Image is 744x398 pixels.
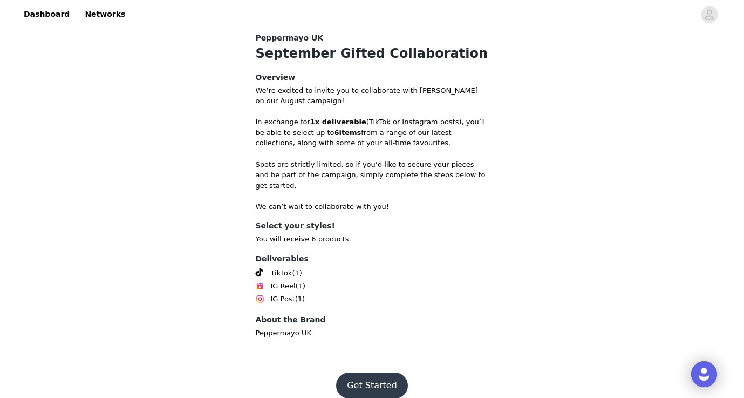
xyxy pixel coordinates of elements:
p: We’re excited to invite you to collaborate with [PERSON_NAME] on our August campaign! [256,85,489,106]
h4: About the Brand [256,314,489,326]
h4: Select your styles! [256,220,489,232]
p: Peppermayo UK [256,328,489,339]
a: Networks [78,2,132,26]
h4: Overview [256,72,489,83]
p: In exchange for (TikTok or Instagram posts), you’ll be able to select up to from a range of our l... [256,117,489,149]
div: avatar [704,6,714,23]
span: (1) [292,268,302,279]
strong: items [339,129,361,137]
strong: 6 [334,129,339,137]
p: You will receive 6 products. [256,234,489,245]
p: Spots are strictly limited, so if you’d like to secure your pieces and be part of the campaign, s... [256,159,489,191]
span: IG Post [271,294,295,305]
span: IG Reel [271,281,296,292]
img: Instagram Reels Icon [256,282,264,291]
img: Instagram Icon [256,295,264,303]
h1: September Gifted Collaboration [256,44,489,63]
strong: 1x deliverable [310,118,366,126]
p: We can’t wait to collaborate with you! [256,201,489,212]
a: Dashboard [17,2,76,26]
span: TikTok [271,268,292,279]
div: Open Intercom Messenger [691,361,717,387]
span: Peppermayo UK [256,32,324,44]
span: (1) [296,281,305,292]
h4: Deliverables [256,253,489,265]
span: (1) [295,294,305,305]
